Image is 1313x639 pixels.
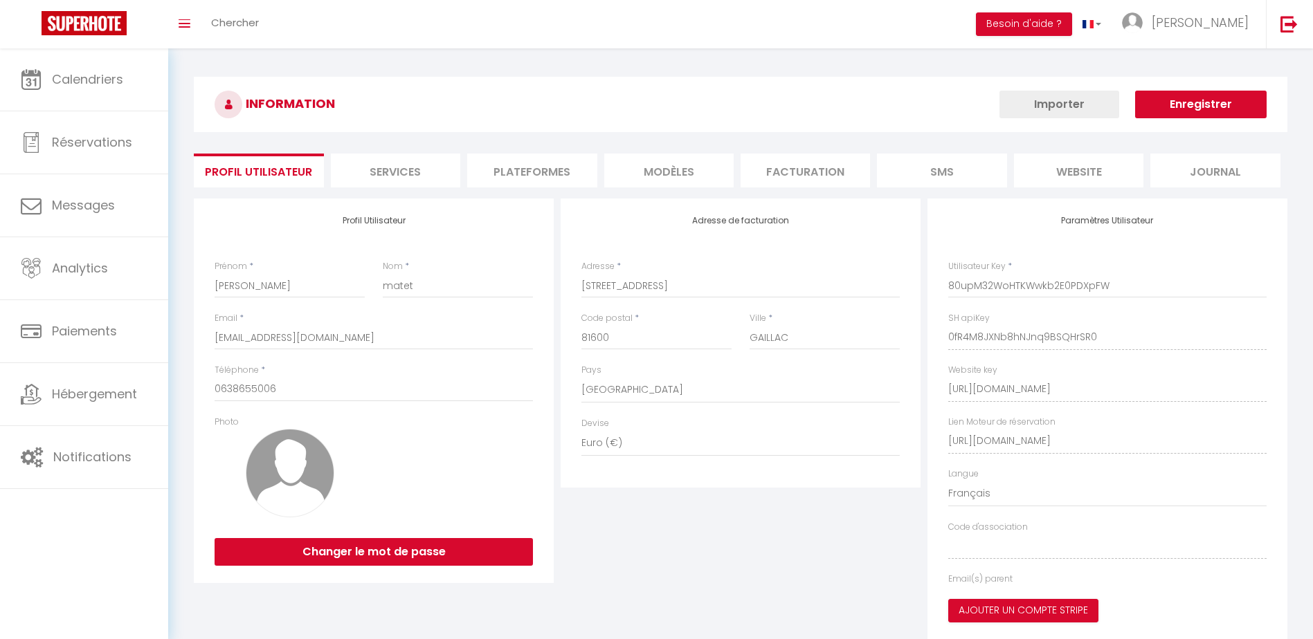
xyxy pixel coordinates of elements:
[331,154,460,187] li: Services
[948,364,997,377] label: Website key
[1280,15,1298,33] img: logout
[215,416,239,429] label: Photo
[581,364,601,377] label: Pays
[948,599,1098,622] button: Ajouter un compte Stripe
[194,154,323,187] li: Profil Utilisateur
[948,573,1013,586] label: Email(s) parent
[246,429,334,517] img: avatar.png
[948,467,979,481] label: Langue
[215,312,237,325] label: Email
[741,154,870,187] li: Facturation
[1014,154,1143,187] li: website
[999,91,1119,118] button: Importer
[948,521,1028,534] label: Code d'association
[581,417,609,430] label: Devise
[750,312,766,325] label: Ville
[1122,12,1143,33] img: ...
[604,154,734,187] li: MODÈLES
[877,154,1006,187] li: SMS
[52,322,117,340] span: Paiements
[976,12,1072,36] button: Besoin d'aide ?
[1152,14,1249,31] span: [PERSON_NAME]
[383,260,403,273] label: Nom
[948,416,1056,429] label: Lien Moteur de réservation
[1150,154,1280,187] li: Journal
[215,364,259,377] label: Téléphone
[194,77,1287,132] h3: INFORMATION
[581,260,615,273] label: Adresse
[211,15,259,30] span: Chercher
[52,71,123,88] span: Calendriers
[11,6,53,47] button: Ouvrir le widget de chat LiveChat
[52,385,137,402] span: Hébergement
[948,312,990,325] label: SH apiKey
[42,11,127,35] img: Super Booking
[215,538,533,566] button: Changer le mot de passe
[215,216,533,225] h4: Profil Utilisateur
[948,216,1267,225] h4: Paramètres Utilisateur
[52,196,115,214] span: Messages
[52,133,132,151] span: Réservations
[215,260,247,273] label: Prénom
[581,216,900,225] h4: Adresse de facturation
[1254,577,1303,629] iframe: Chat
[1135,91,1267,118] button: Enregistrer
[53,448,132,465] span: Notifications
[948,260,1006,273] label: Utilisateur Key
[52,259,108,277] span: Analytics
[581,312,633,325] label: Code postal
[467,154,597,187] li: Plateformes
